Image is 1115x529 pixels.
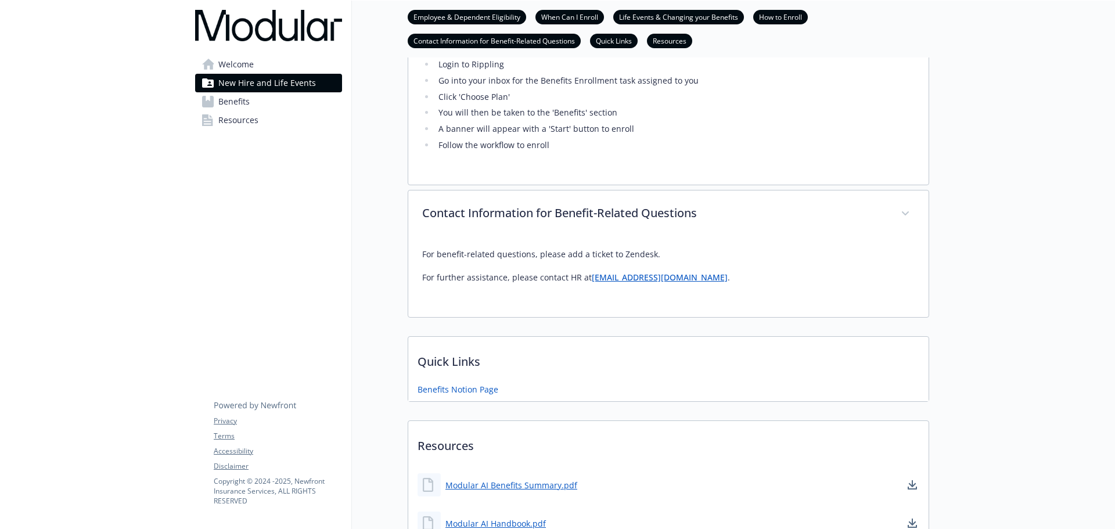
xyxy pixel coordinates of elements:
li: Go into your inbox for the Benefits Enrollment task assigned to you [435,74,915,88]
a: Life Events & Changing your Benefits [613,11,744,22]
a: Resources [647,35,692,46]
a: Terms [214,431,341,441]
a: Quick Links [590,35,638,46]
span: Welcome [218,55,254,74]
div: Contact Information for Benefit-Related Questions [408,190,929,238]
p: Contact Information for Benefit-Related Questions [422,204,887,222]
a: When Can I Enroll [535,11,604,22]
span: New Hire and Life Events [218,74,316,92]
a: New Hire and Life Events [195,74,342,92]
a: download document [905,478,919,492]
li: A banner will appear with a 'Start' button to enroll [435,122,915,136]
li: Login to Rippling [435,57,915,71]
p: Copyright © 2024 - 2025 , Newfront Insurance Services, ALL RIGHTS RESERVED [214,476,341,506]
span: Resources [218,111,258,129]
a: Privacy [214,416,341,426]
a: Accessibility [214,446,341,456]
p: For benefit-related questions, please add a ticket to Zendesk. [422,247,915,261]
a: Contact Information for Benefit-Related Questions [408,35,581,46]
span: Benefits [218,92,250,111]
a: Benefits [195,92,342,111]
a: Employee & Dependent Eligibility [408,11,526,22]
p: Quick Links [408,337,929,380]
a: [EMAIL_ADDRESS][DOMAIN_NAME] [592,272,728,283]
div: How to Enroll [408,46,929,185]
a: Resources [195,111,342,129]
li: Follow the workflow to enroll [435,138,915,152]
li: You will then be taken to the 'Benefits' section [435,106,915,120]
p: Resources [408,421,929,464]
li: Click 'Choose Plan' [435,90,915,104]
a: Benefits Notion Page [418,383,498,395]
p: For further assistance, please contact HR at . [422,271,915,285]
a: Modular AI Benefits Summary.pdf [445,479,577,491]
div: Contact Information for Benefit-Related Questions [408,238,929,317]
a: Welcome [195,55,342,74]
a: How to Enroll [753,11,808,22]
a: Disclaimer [214,461,341,472]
